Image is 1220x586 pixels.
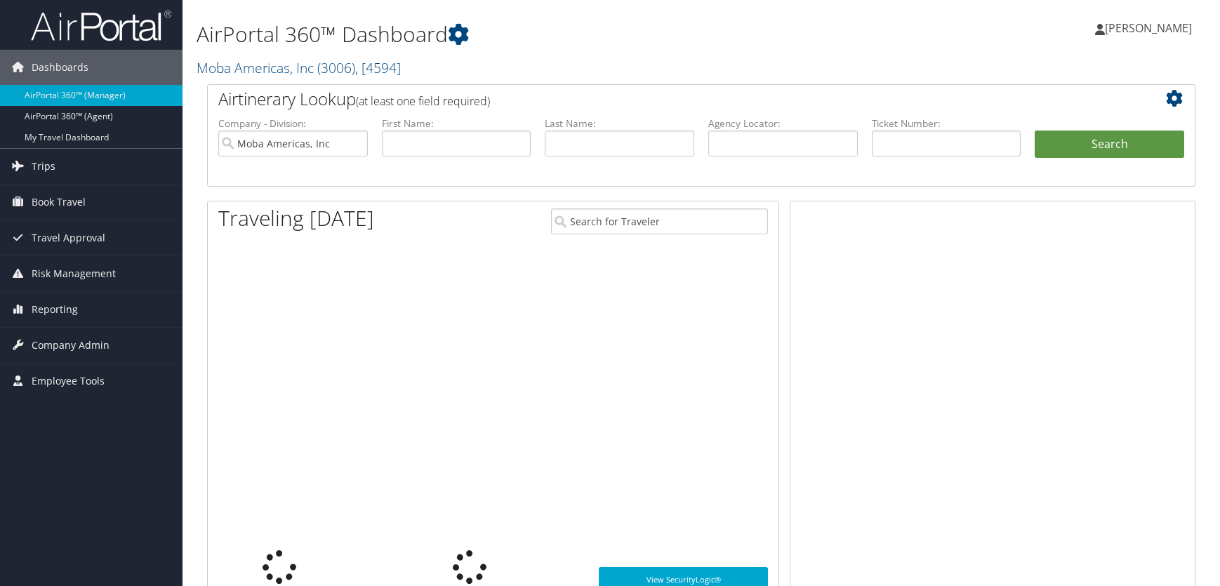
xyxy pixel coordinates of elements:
[1035,131,1184,159] button: Search
[708,116,858,131] label: Agency Locator:
[31,9,171,42] img: airportal-logo.png
[551,208,768,234] input: Search for Traveler
[355,58,401,77] span: , [ 4594 ]
[1105,20,1192,36] span: [PERSON_NAME]
[1095,7,1206,49] a: [PERSON_NAME]
[872,116,1021,131] label: Ticket Number:
[218,204,374,233] h1: Traveling [DATE]
[218,116,368,131] label: Company - Division:
[32,292,78,327] span: Reporting
[197,58,401,77] a: Moba Americas, Inc
[382,116,531,131] label: First Name:
[32,220,105,255] span: Travel Approval
[317,58,355,77] span: ( 3006 )
[32,185,86,220] span: Book Travel
[32,50,88,85] span: Dashboards
[545,116,694,131] label: Last Name:
[197,20,870,49] h1: AirPortal 360™ Dashboard
[218,87,1102,111] h2: Airtinerary Lookup
[32,364,105,399] span: Employee Tools
[32,256,116,291] span: Risk Management
[356,93,490,109] span: (at least one field required)
[32,149,55,184] span: Trips
[32,328,110,363] span: Company Admin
